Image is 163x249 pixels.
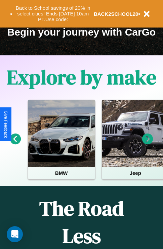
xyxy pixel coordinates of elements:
h1: Explore by make [7,63,156,91]
h4: BMW [28,167,95,179]
button: Back to School savings of 20% in select cities! Ends [DATE] 10am PT.Use code: [12,3,94,24]
div: Give Feedback [3,111,8,138]
b: BACK2SCHOOL20 [94,11,138,17]
div: Open Intercom Messenger [7,226,23,242]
